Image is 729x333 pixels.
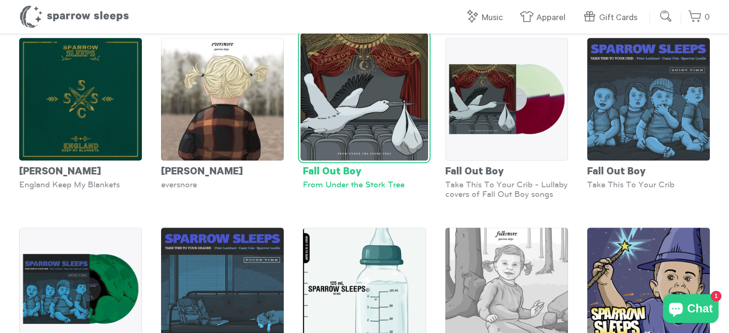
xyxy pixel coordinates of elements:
div: Fall Out Boy [445,161,568,180]
img: SparrowSleeps-FrankTurner-EnglandKeepMyBlankets-Cover-1600x1600_grande.png [19,38,142,161]
a: Fall Out Boy Take This To Your Crib - Lullaby covers of Fall Out Boy songs [445,38,568,199]
div: Fall Out Boy [303,161,426,180]
img: SS_FUTST_SSEXCLUSIVE_6d2c3e95-2d39-4810-a4f6-2e3a860c2b91_grande.png [445,38,568,161]
a: [PERSON_NAME] eversnore [161,38,284,189]
div: [PERSON_NAME] [19,161,142,180]
div: eversnore [161,180,284,189]
div: [PERSON_NAME] [161,161,284,180]
div: From Under the Stork Tree [303,180,426,189]
div: Fall Out Boy [587,161,710,180]
img: SS-TakeThisToYourCrib-Cover-2023_grande.png [587,38,710,161]
div: Take This To Your Crib - Lullaby covers of Fall Out Boy songs [445,180,568,199]
a: [PERSON_NAME] England Keep My Blankets [19,38,142,189]
div: Take This To Your Crib [587,180,710,189]
inbox-online-store-chat: Shopify online store chat [660,294,721,325]
a: Music [465,8,508,28]
a: Gift Cards [582,8,642,28]
h1: Sparrow Sleeps [19,5,129,29]
img: TaylorSwift-Eversnore-Cover-SparrowSleeps_grande.png [161,38,284,161]
a: 0 [688,7,710,28]
a: Fall Out Boy From Under the Stork Tree [303,38,426,189]
a: Apparel [520,8,570,28]
img: SparrowSleeps-FallOutBoy-FromUndertheStorkTree-Cover1600x1600_grande.png [301,33,428,161]
a: Fall Out Boy Take This To Your Crib [587,38,710,189]
input: Submit [657,7,676,26]
div: England Keep My Blankets [19,180,142,189]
